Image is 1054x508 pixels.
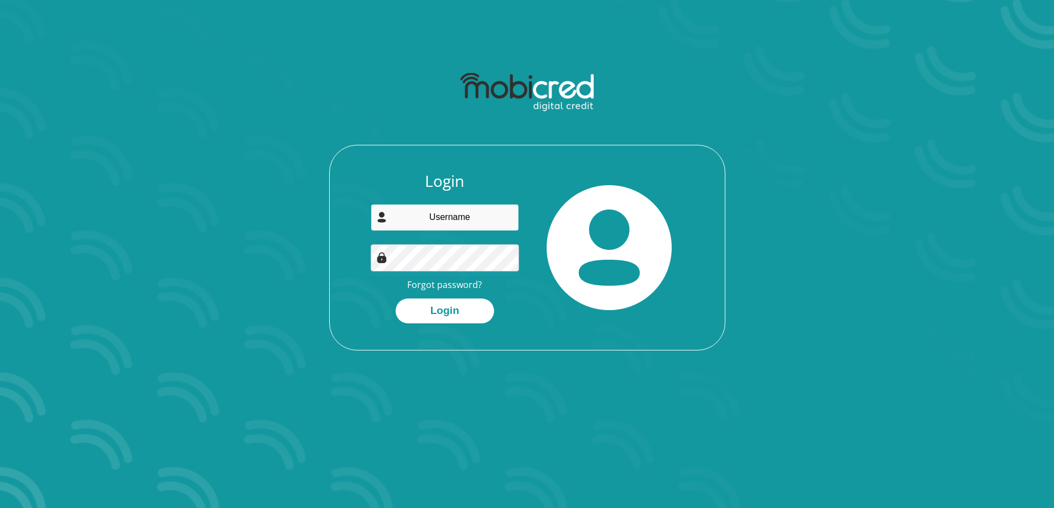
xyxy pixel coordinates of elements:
img: Image [376,252,387,263]
h3: Login [371,172,519,191]
button: Login [396,298,494,323]
img: user-icon image [376,212,387,223]
img: mobicred logo [460,73,594,112]
input: Username [371,204,519,231]
a: Forgot password? [407,279,482,291]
